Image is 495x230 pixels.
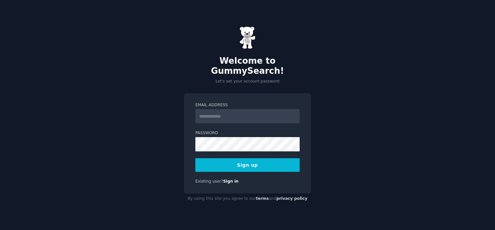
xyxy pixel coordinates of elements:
img: Gummy Bear [239,26,256,49]
label: Password [195,130,300,136]
a: terms [256,196,269,201]
a: Sign in [223,179,239,184]
a: privacy policy [276,196,307,201]
div: By using this site you agree to our and [184,194,311,204]
button: Sign up [195,158,300,172]
label: Email Address [195,102,300,108]
h2: Welcome to GummySearch! [184,56,311,76]
p: Let's set your account password [184,79,311,84]
span: Existing user? [195,179,223,184]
